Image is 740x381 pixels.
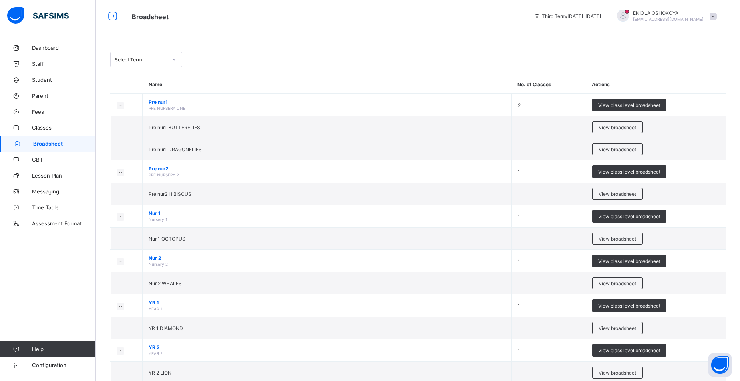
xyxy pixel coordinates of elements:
span: Configuration [32,362,95,368]
span: YR 2 [149,344,505,350]
span: Fees [32,109,96,115]
span: 1 [518,303,520,309]
a: View class level broadsheet [592,344,666,350]
span: Broadsheet [132,13,169,21]
span: Student [32,77,96,83]
span: Help [32,346,95,352]
span: ENIOLA OSHOKOYA [633,10,704,16]
span: Nur 1 [149,210,505,216]
span: YR 2 LION [149,370,171,376]
th: Actions [586,75,726,94]
span: View class level broadsheet [598,102,660,108]
span: View broadsheet [599,236,636,242]
a: View class level broadsheet [592,99,666,105]
span: 1 [518,169,520,175]
span: Time Table [32,204,96,211]
span: PRE NURSERY ONE [149,106,185,111]
span: Pre nur1 DRAGONFLIES [149,146,202,152]
a: View class level broadsheet [592,255,666,261]
span: View broadsheet [599,370,636,376]
span: Staff [32,61,96,67]
a: View broadsheet [592,121,643,127]
span: View broadsheet [599,124,636,130]
a: View broadsheet [592,322,643,328]
div: ENIOLAOSHOKOYA [609,10,721,23]
span: View class level broadsheet [598,213,660,219]
span: YEAR 1 [149,306,162,311]
span: Pre nur2 HIBISCUS [149,191,191,197]
span: Assessment Format [32,220,96,227]
span: View class level broadsheet [598,258,660,264]
button: Open asap [708,353,732,377]
span: Pre nur1 BUTTERFLIES [149,124,200,130]
a: View broadsheet [592,143,643,149]
span: YEAR 2 [149,351,163,356]
img: safsims [7,7,69,24]
span: Nursery 1 [149,217,167,222]
span: 2 [518,102,521,108]
span: View broadsheet [599,325,636,331]
span: PRE NURSERY 2 [149,172,179,177]
a: View class level broadsheet [592,165,666,171]
span: Nur 1 OCTOPUS [149,236,185,242]
a: View class level broadsheet [592,210,666,216]
a: View broadsheet [592,188,643,194]
span: Classes [32,124,96,131]
a: View broadsheet [592,367,643,373]
span: Pre nur1 [149,99,505,105]
span: 1 [518,347,520,353]
span: View class level broadsheet [598,169,660,175]
span: Nur 2 [149,255,505,261]
div: Select Term [115,57,167,63]
span: Messaging [32,188,96,195]
span: CBT [32,156,96,163]
span: YR 1 [149,300,505,306]
a: View class level broadsheet [592,299,666,305]
span: View broadsheet [599,146,636,152]
span: Parent [32,93,96,99]
span: Pre nur2 [149,166,505,172]
span: session/term information [534,13,601,19]
a: View broadsheet [592,233,643,239]
span: Lesson Plan [32,172,96,179]
th: Name [143,75,512,94]
span: View broadsheet [599,280,636,286]
span: Nursery 2 [149,262,168,267]
span: Broadsheet [33,140,96,147]
a: View broadsheet [592,277,643,283]
span: 1 [518,213,520,219]
span: View class level broadsheet [598,347,660,353]
span: Dashboard [32,45,96,51]
span: View class level broadsheet [598,303,660,309]
span: YR 1 DIAMOND [149,325,183,331]
span: Nur 2 WHALES [149,280,182,286]
span: 1 [518,258,520,264]
th: No. of Classes [511,75,586,94]
span: View broadsheet [599,191,636,197]
span: [EMAIL_ADDRESS][DOMAIN_NAME] [633,17,704,22]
